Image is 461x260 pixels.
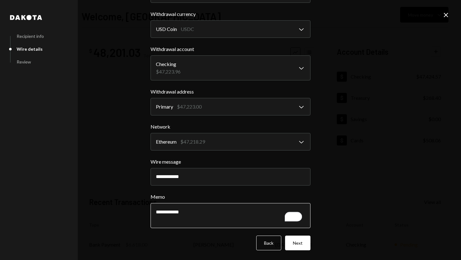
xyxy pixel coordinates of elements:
div: Recipient info [17,33,44,39]
button: Withdrawal address [151,98,310,115]
div: USDC [181,25,194,33]
button: Back [256,236,281,250]
label: Withdrawal account [151,45,310,53]
label: Memo [151,193,310,201]
label: Withdrawal currency [151,10,310,18]
div: Review [17,59,31,64]
label: Withdrawal address [151,88,310,95]
div: $47,223.00 [177,103,202,110]
div: Wire details [17,46,43,52]
button: Withdrawal account [151,55,310,80]
button: Withdrawal currency [151,20,310,38]
label: Wire message [151,158,310,166]
label: Network [151,123,310,130]
textarea: To enrich screen reader interactions, please activate Accessibility in Grammarly extension settings [151,203,310,228]
div: $47,218.29 [180,138,205,145]
button: Next [285,236,310,250]
button: Network [151,133,310,150]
